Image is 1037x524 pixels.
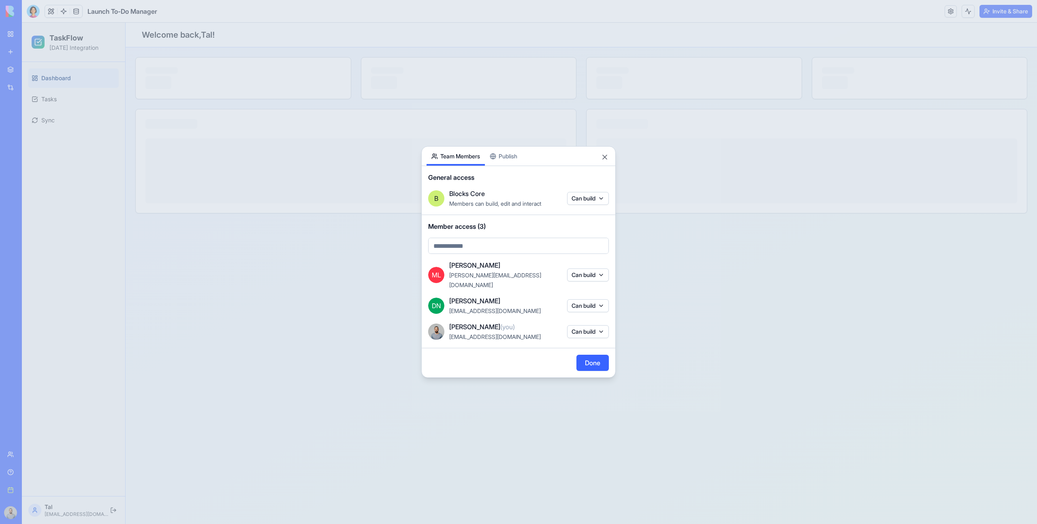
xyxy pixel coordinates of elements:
[28,21,77,29] p: [DATE] Integration
[428,324,444,340] img: image_123650291_bsq8ao.jpg
[428,222,609,231] span: Member access (3)
[449,200,541,207] span: Members can build, edit and interact
[428,298,444,314] span: DN
[120,6,193,18] h1: Welcome back, Tal !
[485,147,522,166] button: Publish
[449,189,485,198] span: Blocks Core
[449,322,515,332] span: [PERSON_NAME]
[567,299,609,312] button: Can build
[6,46,97,65] a: Dashboard
[19,51,49,60] span: Dashboard
[567,192,609,205] button: Can build
[449,272,541,288] span: [PERSON_NAME][EMAIL_ADDRESS][DOMAIN_NAME]
[434,194,438,203] span: B
[567,268,609,281] button: Can build
[449,260,500,270] span: [PERSON_NAME]
[23,488,86,495] p: [EMAIL_ADDRESS][DOMAIN_NAME]
[23,480,86,488] p: Tal
[28,10,77,21] h2: TaskFlow
[428,173,609,182] span: General access
[427,147,485,166] button: Team Members
[449,307,541,314] span: [EMAIL_ADDRESS][DOMAIN_NAME]
[449,333,541,340] span: [EMAIL_ADDRESS][DOMAIN_NAME]
[500,323,515,331] span: (you)
[576,355,609,371] button: Done
[567,325,609,338] button: Can build
[6,67,97,86] a: Tasks
[449,296,500,306] span: [PERSON_NAME]
[19,94,33,102] span: Sync
[19,72,35,81] span: Tasks
[428,267,444,283] span: ML
[6,88,97,107] a: Sync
